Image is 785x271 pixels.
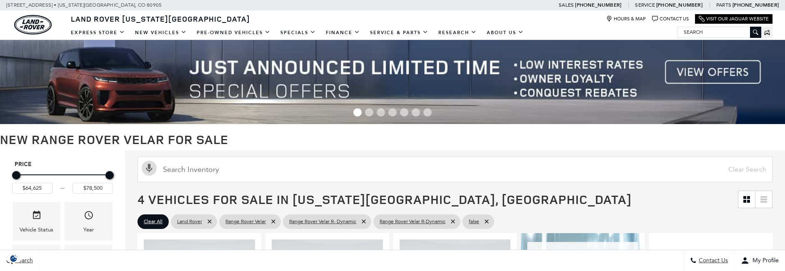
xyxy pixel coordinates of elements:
[72,183,113,194] input: Maximum
[12,168,113,194] div: Price
[388,108,397,117] span: Go to slide 4
[275,25,321,40] a: Specials
[6,2,162,8] a: [STREET_ADDRESS] • [US_STATE][GEOGRAPHIC_DATA], CO 80905
[749,257,779,264] span: My Profile
[66,14,255,24] a: Land Rover [US_STATE][GEOGRAPHIC_DATA]
[735,250,785,271] button: Open user profile menu
[225,216,266,227] span: Range Rover Velar
[144,216,162,227] span: Clear All
[400,108,408,117] span: Go to slide 5
[137,191,632,208] span: 4 Vehicles for Sale in [US_STATE][GEOGRAPHIC_DATA], [GEOGRAPHIC_DATA]
[365,108,373,117] span: Go to slide 2
[14,15,52,35] img: Land Rover
[84,208,94,225] span: Year
[289,216,356,227] span: Range Rover Velar R- Dynamic
[606,16,646,22] a: Hours & Map
[32,208,42,225] span: Vehicle
[20,225,53,234] div: Vehicle Status
[137,157,772,182] input: Search Inventory
[14,15,52,35] a: land-rover
[12,202,60,241] div: VehicleVehicle Status
[192,25,275,40] a: Pre-Owned Vehicles
[575,2,621,8] a: [PHONE_NUMBER]
[321,25,365,40] a: Finance
[412,108,420,117] span: Go to slide 6
[677,27,761,37] input: Search
[71,14,250,24] span: Land Rover [US_STATE][GEOGRAPHIC_DATA]
[66,25,529,40] nav: Main Navigation
[12,183,52,194] input: Minimum
[423,108,432,117] span: Go to slide 7
[716,2,731,8] span: Parts
[12,171,20,179] div: Minimum Price
[142,161,157,176] svg: Click to toggle on voice search
[652,16,689,22] a: Contact Us
[697,257,728,264] span: Contact Us
[130,25,192,40] a: New Vehicles
[469,216,479,227] span: false
[380,216,445,227] span: Range Rover Velar R-Dynamic
[635,2,655,8] span: Service
[482,25,529,40] a: About Us
[4,254,23,263] section: Click to Open Cookie Consent Modal
[377,108,385,117] span: Go to slide 3
[177,216,202,227] span: Land Rover
[83,225,94,234] div: Year
[65,202,112,241] div: YearYear
[15,161,110,168] h5: Price
[353,108,362,117] span: Go to slide 1
[732,2,779,8] a: [PHONE_NUMBER]
[105,171,114,179] div: Maximum Price
[66,25,130,40] a: EXPRESS STORE
[4,254,23,263] img: Opt-Out Icon
[699,16,769,22] a: Visit Our Jaguar Website
[433,25,482,40] a: Research
[656,2,702,8] a: [PHONE_NUMBER]
[365,25,433,40] a: Service & Parts
[559,2,574,8] span: Sales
